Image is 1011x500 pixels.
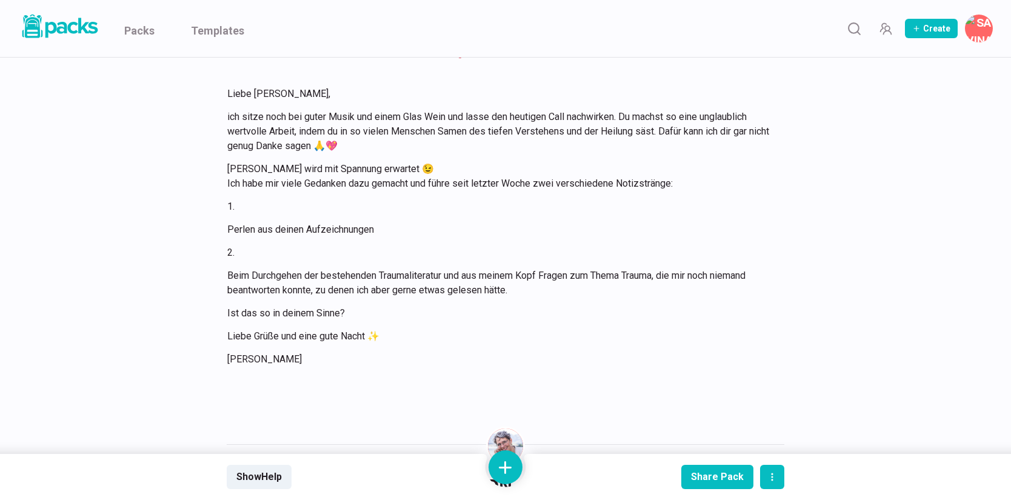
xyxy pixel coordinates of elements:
[227,222,769,237] p: Perlen aus deinen Aufzeichnungen
[760,465,784,489] button: actions
[227,87,769,101] p: Liebe [PERSON_NAME],
[18,12,100,41] img: Packs logo
[873,16,898,41] button: Manage Team Invites
[905,19,958,38] button: Create Pack
[227,352,769,367] p: [PERSON_NAME]
[18,12,100,45] a: Packs logo
[227,268,769,298] p: Beim Durchgehen der bestehenden Traumaliteratur und aus meinem Kopf Fragen zum Thema Trauma, die ...
[965,15,993,42] button: Savina Tilmann
[842,16,866,41] button: Search
[227,162,769,191] p: [PERSON_NAME] wird mit Spannung erwartet 😉 Ich habe mir viele Gedanken dazu gemacht und führe sei...
[691,471,744,482] div: Share Pack
[227,465,292,489] button: ShowHelp
[227,110,769,153] p: ich sitze noch bei guter Musik und einem Glas Wein und lasse den heutigen Call nachwirken. Du mac...
[227,306,769,321] p: Ist das so in deinem Sinne?
[488,428,523,464] img: Savina Tilmann
[227,329,769,344] p: Liebe Grüße und eine gute Nacht ✨
[681,465,753,489] button: Share Pack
